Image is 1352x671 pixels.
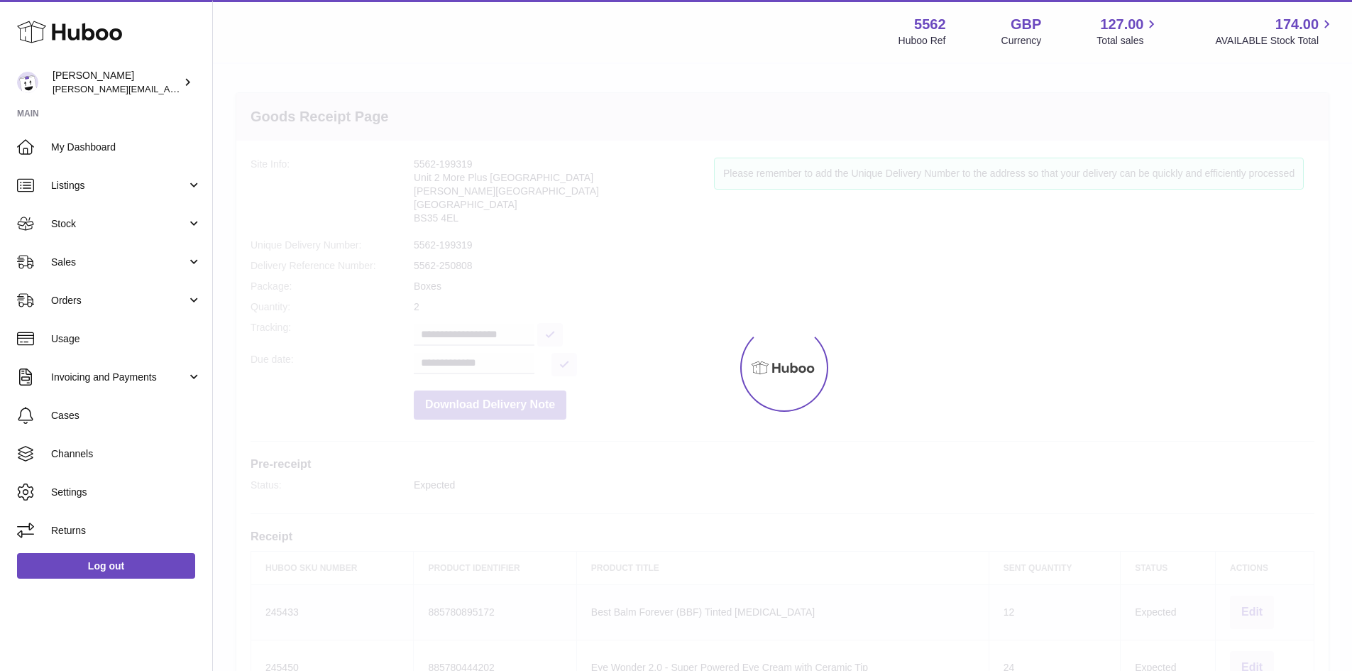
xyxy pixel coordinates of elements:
strong: 5562 [914,15,946,34]
a: Log out [17,553,195,579]
span: Cases [51,409,202,422]
span: Usage [51,332,202,346]
div: [PERSON_NAME] [53,69,180,96]
span: Stock [51,217,187,231]
span: Total sales [1097,34,1160,48]
strong: GBP [1011,15,1041,34]
span: 174.00 [1275,15,1319,34]
span: Listings [51,179,187,192]
div: Currency [1001,34,1042,48]
span: Channels [51,447,202,461]
a: 127.00 Total sales [1097,15,1160,48]
a: 174.00 AVAILABLE Stock Total [1215,15,1335,48]
div: Huboo Ref [898,34,946,48]
span: Returns [51,524,202,538]
span: 127.00 [1100,15,1143,34]
span: Settings [51,486,202,499]
span: Orders [51,294,187,307]
span: Invoicing and Payments [51,371,187,384]
span: Sales [51,256,187,269]
span: [PERSON_NAME][EMAIL_ADDRESS][DOMAIN_NAME] [53,83,285,94]
span: AVAILABLE Stock Total [1215,34,1335,48]
span: My Dashboard [51,141,202,154]
img: ketan@vasanticosmetics.com [17,72,38,93]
